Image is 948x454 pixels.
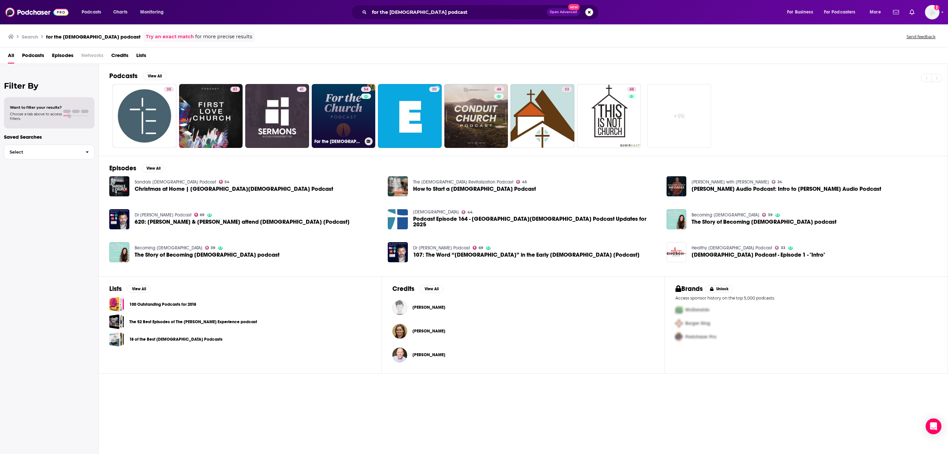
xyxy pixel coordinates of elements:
a: How to Start a Church Podcast [413,186,536,192]
a: Try an exact match [146,33,194,41]
img: Third Pro Logo [673,330,685,344]
a: EpisodesView All [109,164,165,172]
span: Logged in as ZoeJethani [925,5,939,19]
h3: Search [22,34,38,40]
a: Lists [136,50,146,64]
button: Send feedback [905,34,937,40]
img: Second Pro Logo [673,317,685,330]
span: 107: The Word “[DEMOGRAPHIC_DATA]” in the Early [DEMOGRAPHIC_DATA] [Podcast] [413,252,640,258]
img: Emmanuel Church Audio Podcast: Intro to Emmanuel Church Audio Podcast [667,176,687,196]
span: [PERSON_NAME] Audio Podcast: Intro to [PERSON_NAME] Audio Podcast [692,186,881,192]
span: How to Start a [DEMOGRAPHIC_DATA] Podcast [413,186,536,192]
a: The 52 Best Episodes of The [PERSON_NAME] Experience podcast [129,318,257,326]
a: 33 [775,246,785,250]
p: Saved Searches [4,134,94,140]
a: Emmanuel Church Audio Podcast: Intro to Emmanuel Church Audio Podcast [692,186,881,192]
a: 100 Outstanding Podcasts for 2018 [109,297,124,312]
span: 35 [167,86,171,93]
a: 24 [772,180,782,184]
h2: Podcasts [109,72,138,80]
a: 30 [378,84,442,148]
span: For Business [787,8,813,17]
a: 620: Joe & Hunter Biden attend Jesuit Church [Podcast] [135,219,350,225]
a: Sandals Church Podcast [135,179,216,185]
h2: Episodes [109,164,136,172]
a: 39 [205,246,216,250]
a: 107: The Word “Catholic” in the Early Church [Podcast] [388,242,408,262]
svg: Add a profile image [934,5,939,10]
div: Open Intercom Messenger [926,418,941,434]
a: All [8,50,14,64]
img: Podcast Episode 164 - Saylorville Church Podcast Updates for 2025 [388,209,408,229]
a: Charts [109,7,131,17]
span: 69 [479,246,483,249]
a: 107: The Word “Catholic” in the Early Church [Podcast] [413,252,640,258]
a: The Story of Becoming Church podcast [692,219,836,225]
button: View All [127,285,151,293]
span: 69 [200,213,204,216]
a: 45 [516,180,527,184]
button: Leah M. ForneyLeah M. Forney [392,297,654,318]
span: Podcast Episode 164 - [GEOGRAPHIC_DATA][DEMOGRAPHIC_DATA] Podcast Updates for 2025 [413,216,659,227]
span: Charts [113,8,127,17]
span: 39 [211,246,215,249]
img: First Pro Logo [673,303,685,317]
span: 54 [224,181,229,184]
span: Choose a tab above to access filters. [10,112,62,121]
img: The Story of Becoming Church podcast [109,242,129,262]
span: Open Advanced [550,11,577,14]
img: Suzanne Church [392,324,407,339]
img: Podchaser - Follow, Share and Rate Podcasts [5,6,68,18]
span: 33 [781,246,785,249]
a: The Story of Becoming Church podcast [135,252,279,258]
button: Open AdvancedNew [547,8,580,16]
h2: Brands [675,285,703,293]
a: Episodes [52,50,73,64]
span: Podchaser Pro [685,334,716,340]
button: View All [420,285,443,293]
a: 48 [627,87,637,92]
a: 18 of the Best [DEMOGRAPHIC_DATA] Podcasts [129,336,223,343]
span: 30 [432,86,436,93]
a: Healthy Church Podcast [692,245,772,251]
button: Select [4,145,94,159]
a: How to Start a Church Podcast [388,176,408,196]
a: PodcastsView All [109,72,167,80]
a: Suzanne Church [412,328,445,334]
a: Podcasts [22,50,44,64]
span: 24 [777,181,782,184]
a: 46 [494,87,504,92]
a: Becoming Church [692,212,759,218]
span: [PERSON_NAME] [412,328,445,334]
button: Unlock [705,285,733,293]
span: For Podcasters [824,8,856,17]
p: Access sponsor history on the top 5,000 podcasts. [675,296,937,300]
a: 54For the [DEMOGRAPHIC_DATA] Podcast [312,84,376,148]
span: 44 [467,211,473,214]
a: Leah M. Forney [392,300,407,315]
h2: Lists [109,285,122,293]
a: Healthy Church Podcast - Episode 1 - "Intro" [692,252,825,258]
a: Show notifications dropdown [907,7,917,18]
a: 35 [164,87,174,92]
button: Show profile menu [925,5,939,19]
span: for more precise results [195,33,252,41]
a: 100 Outstanding Podcasts for 2018 [129,301,196,308]
button: Steve DeNeffSteve DeNeff [392,344,654,365]
a: Dr Taylor Marshall Podcast [135,212,192,218]
a: 33 [511,84,574,148]
img: 620: Joe & Hunter Biden attend Jesuit Church [Podcast] [109,209,129,229]
span: 18 of the Best Christian Podcasts [109,332,124,347]
span: The Story of Becoming [DEMOGRAPHIC_DATA] podcast [692,219,836,225]
a: Becoming Church [135,245,202,251]
span: 48 [629,86,634,93]
a: The 52 Best Episodes of The Joe Rogan Experience podcast [109,314,124,329]
a: 54 [219,180,230,184]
